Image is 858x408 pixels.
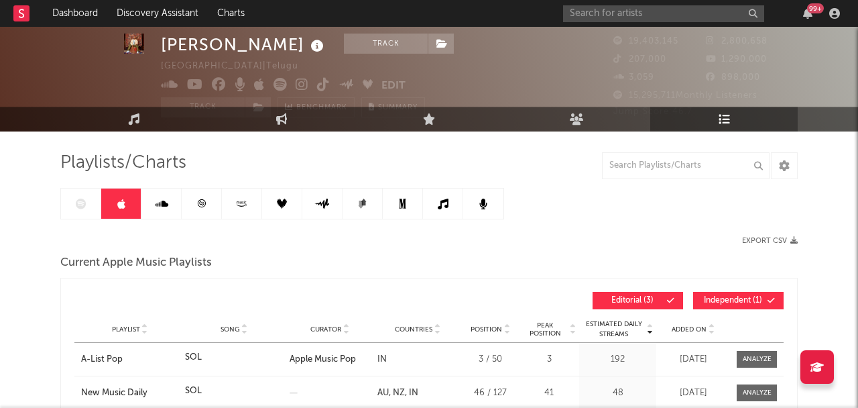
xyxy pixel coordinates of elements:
a: AU [377,389,389,397]
span: 15,295,711 Monthly Listeners [613,91,757,100]
input: Search Playlists/Charts [602,152,770,179]
div: 192 [583,353,653,366]
span: Independent ( 1 ) [702,297,763,305]
button: Summary [361,97,425,117]
input: Search for artists [563,5,764,22]
button: Editorial(3) [593,292,683,309]
div: [GEOGRAPHIC_DATA] | Telugu [161,58,314,74]
div: SOL [185,385,202,398]
span: Countries [395,325,432,334]
a: Benchmark [278,97,355,117]
span: Current Apple Music Playlists [60,255,212,271]
div: [PERSON_NAME] [161,34,327,56]
button: 99+ [803,8,812,19]
a: A-List Pop [81,353,178,366]
button: Track [161,97,245,117]
span: 207,000 [613,55,666,64]
span: Summary [378,104,418,111]
span: 2,800,658 [706,37,768,46]
div: [DATE] [660,353,727,366]
a: IN [377,355,387,364]
span: Position [471,325,502,334]
span: 19,403,145 [613,37,678,46]
span: Peak Position [522,321,568,338]
button: Independent(1) [693,292,784,309]
a: Apple Music Pop [290,355,356,364]
a: New Music Daily [81,387,178,400]
span: Benchmark [296,100,347,116]
span: 1,290,000 [706,55,767,64]
span: Added On [672,325,707,334]
span: Editorial ( 3 ) [601,297,663,305]
div: SOL [185,351,202,364]
button: Export CSV [742,237,798,245]
a: IN [405,389,418,397]
a: NZ [389,389,405,397]
button: Edit [381,78,406,95]
div: [DATE] [660,387,727,400]
div: 3 / 50 [465,353,515,366]
div: 3 [522,353,576,366]
div: 99 + [807,3,824,13]
span: 898,000 [706,73,760,82]
button: Track [344,34,428,54]
span: Curator [310,325,341,334]
div: 46 / 127 [465,387,515,400]
span: Playlist [112,325,140,334]
span: Song [221,325,240,334]
div: 48 [583,387,653,400]
span: 3,059 [613,73,654,82]
div: 41 [522,387,576,400]
span: Playlists/Charts [60,155,186,171]
span: Estimated Daily Streams [583,319,645,340]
